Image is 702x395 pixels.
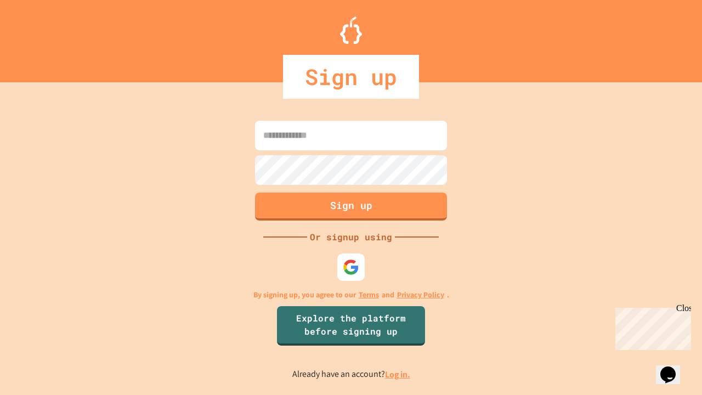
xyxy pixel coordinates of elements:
[4,4,76,70] div: Chat with us now!Close
[253,289,449,301] p: By signing up, you agree to our and .
[656,351,691,384] iframe: chat widget
[283,55,419,99] div: Sign up
[307,230,395,244] div: Or signup using
[611,303,691,350] iframe: chat widget
[385,369,410,380] a: Log in.
[277,306,425,346] a: Explore the platform before signing up
[397,289,444,301] a: Privacy Policy
[255,193,447,221] button: Sign up
[343,259,359,275] img: google-icon.svg
[359,289,379,301] a: Terms
[340,16,362,44] img: Logo.svg
[292,368,410,381] p: Already have an account?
